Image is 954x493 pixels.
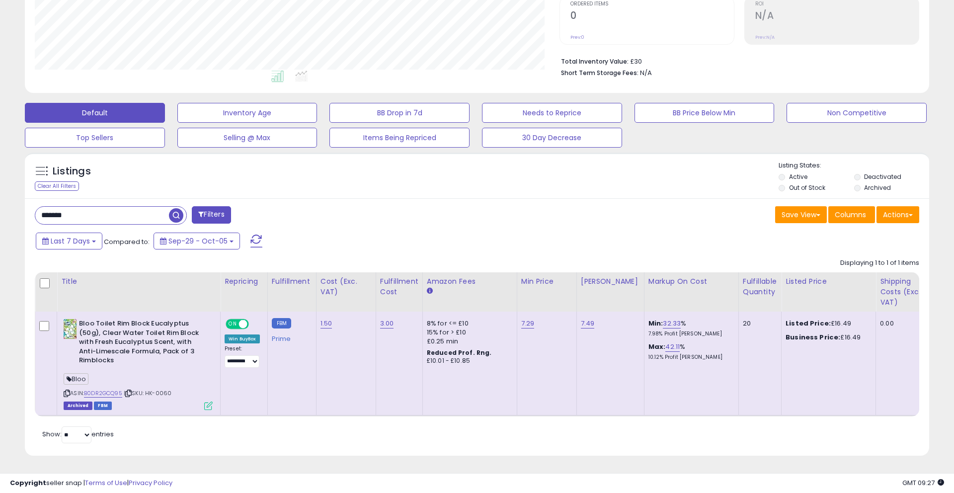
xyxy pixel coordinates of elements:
[177,128,318,148] button: Selling @ Max
[79,319,200,368] b: Bloo Toilet Rim Block Eucalyptus (50g), Clear Water Toilet Rim Block with Fresh Eucalyptus Scent,...
[380,276,418,297] div: Fulfillment Cost
[427,276,513,287] div: Amazon Fees
[663,319,681,329] a: 32.33
[64,373,88,385] span: Bloo
[272,318,291,329] small: FBM
[635,103,775,123] button: BB Price Below Min
[880,276,931,308] div: Shipping Costs (Exc. VAT)
[225,334,260,343] div: Win BuyBox
[840,258,919,268] div: Displaying 1 to 1 of 1 items
[35,181,79,191] div: Clear All Filters
[64,319,213,409] div: ASIN:
[51,236,90,246] span: Last 7 Days
[64,319,77,339] img: 517WK+21kDL._SL40_.jpg
[789,172,807,181] label: Active
[570,10,734,23] h2: 0
[648,342,731,361] div: %
[129,478,172,488] a: Privacy Policy
[104,237,150,246] span: Compared to:
[225,276,263,287] div: Repricing
[786,319,868,328] div: £16.49
[644,272,738,312] th: The percentage added to the cost of goods (COGS) that forms the calculator for Min & Max prices.
[320,319,332,329] a: 1.50
[482,128,622,148] button: 30 Day Decrease
[427,337,509,346] div: £0.25 min
[482,103,622,123] button: Needs to Reprice
[427,348,492,357] b: Reduced Prof. Rng.
[648,342,666,351] b: Max:
[247,320,263,329] span: OFF
[648,276,734,287] div: Markup on Cost
[427,319,509,328] div: 8% for <= £10
[320,276,372,297] div: Cost (Exc. VAT)
[36,233,102,249] button: Last 7 Days
[10,478,46,488] strong: Copyright
[85,478,127,488] a: Terms of Use
[561,55,912,67] li: £30
[880,319,928,328] div: 0.00
[177,103,318,123] button: Inventory Age
[329,103,470,123] button: BB Drop in 7d
[876,206,919,223] button: Actions
[786,319,831,328] b: Listed Price:
[521,276,572,287] div: Min Price
[329,128,470,148] button: Items Being Repriced
[786,333,868,342] div: £16.49
[225,345,260,368] div: Preset:
[775,206,827,223] button: Save View
[25,128,165,148] button: Top Sellers
[61,276,216,287] div: Title
[570,1,734,7] span: Ordered Items
[42,429,114,439] span: Show: entries
[581,276,640,287] div: [PERSON_NAME]
[521,319,535,329] a: 7.29
[581,319,595,329] a: 7.49
[835,210,866,220] span: Columns
[427,357,509,365] div: £10.01 - £10.85
[786,332,840,342] b: Business Price:
[272,331,309,343] div: Prime
[154,233,240,249] button: Sep-29 - Oct-05
[25,103,165,123] button: Default
[94,402,112,410] span: FBM
[561,69,638,77] b: Short Term Storage Fees:
[648,319,663,328] b: Min:
[755,10,919,23] h2: N/A
[648,354,731,361] p: 10.12% Profit [PERSON_NAME]
[272,276,312,287] div: Fulfillment
[84,389,122,398] a: B0DR2GCQ95
[227,320,239,329] span: ON
[648,330,731,337] p: 7.98% Profit [PERSON_NAME]
[864,183,891,192] label: Archived
[828,206,875,223] button: Columns
[380,319,394,329] a: 3.00
[779,161,929,170] p: Listing States:
[64,402,92,410] span: Listings that have been deleted from Seller Central
[787,103,927,123] button: Non Competitive
[786,276,872,287] div: Listed Price
[902,478,944,488] span: 2025-10-13 09:27 GMT
[168,236,228,246] span: Sep-29 - Oct-05
[640,68,652,78] span: N/A
[192,206,231,224] button: Filters
[53,164,91,178] h5: Listings
[561,57,629,66] b: Total Inventory Value:
[427,287,433,296] small: Amazon Fees.
[10,479,172,488] div: seller snap | |
[648,319,731,337] div: %
[755,1,919,7] span: ROI
[665,342,680,352] a: 42.11
[789,183,825,192] label: Out of Stock
[743,276,777,297] div: Fulfillable Quantity
[570,34,584,40] small: Prev: 0
[427,328,509,337] div: 15% for > £10
[755,34,775,40] small: Prev: N/A
[743,319,774,328] div: 20
[124,389,171,397] span: | SKU: HK-0060
[864,172,901,181] label: Deactivated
